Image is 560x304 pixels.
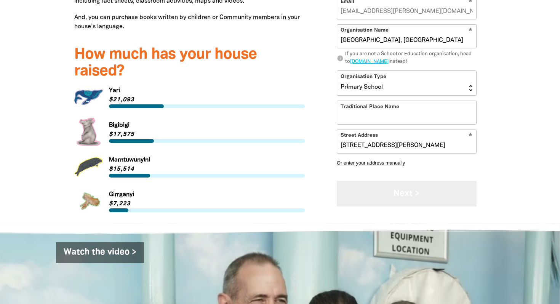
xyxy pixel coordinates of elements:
p: And, you can purchase books written by children or Community members in your house’s language. [74,13,305,31]
a: Watch the video > [56,242,144,263]
div: Paginated content [74,83,305,216]
button: Next > [337,181,477,206]
button: Or enter your address manually [337,160,477,166]
h3: How much has your house raised? [74,46,305,80]
a: [DOMAIN_NAME] [350,59,389,64]
i: info [337,55,344,62]
div: If you are not a School or Education organisation, head to instead! [345,51,477,66]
